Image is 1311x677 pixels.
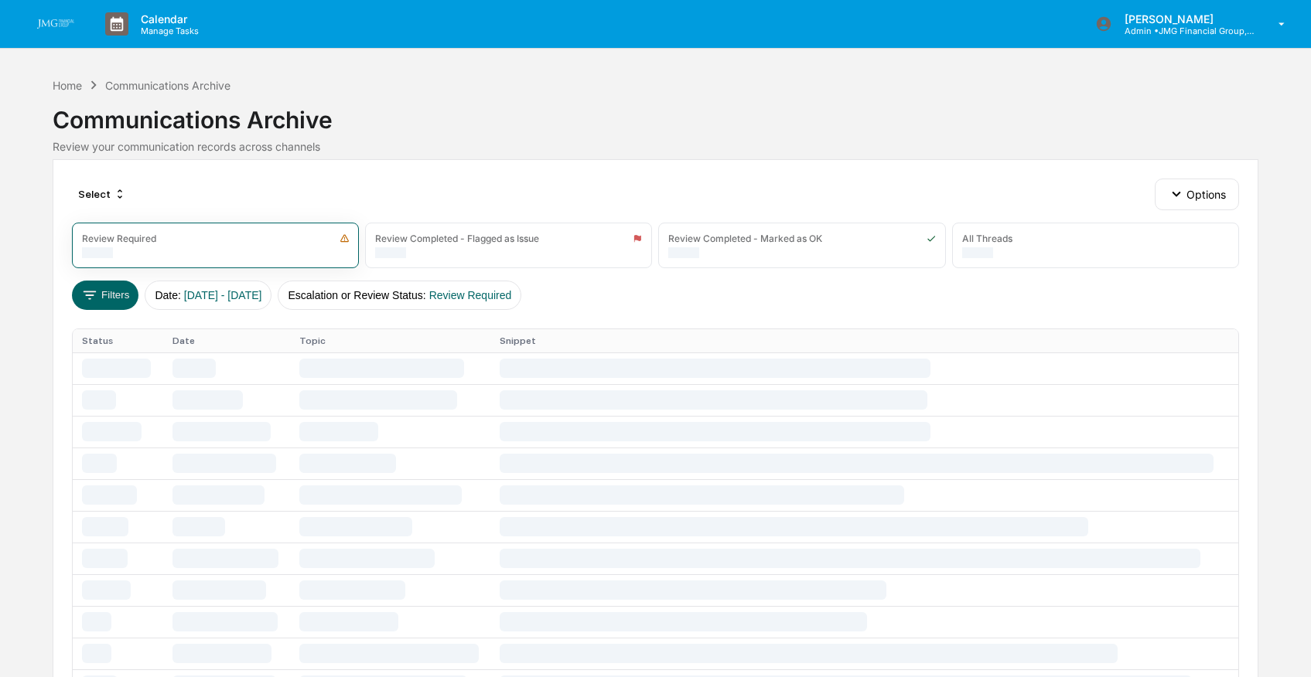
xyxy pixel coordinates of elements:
th: Date [163,329,290,352]
div: Communications Archive [105,79,230,92]
img: icon [340,233,350,243]
div: Select [72,182,132,206]
p: Calendar [128,12,207,26]
div: Review Completed - Flagged as Issue [375,233,539,244]
div: Review your communication records across channels [53,140,1258,153]
div: Home [53,79,82,92]
button: Filters [72,281,139,310]
p: [PERSON_NAME] [1112,12,1256,26]
img: icon [927,233,936,243]
button: Escalation or Review Status:Review Required [278,281,521,310]
img: logo [37,19,74,29]
button: Options [1155,179,1239,209]
button: Date:[DATE] - [DATE] [145,281,271,310]
span: Review Required [429,289,512,301]
th: Status [73,329,163,352]
p: Manage Tasks [128,26,207,36]
span: [DATE] - [DATE] [184,289,262,301]
div: Communications Archive [53,94,1258,134]
div: Review Required [82,233,156,244]
th: Snippet [490,329,1238,352]
div: All Threads [962,233,1012,244]
div: Review Completed - Marked as OK [668,233,822,244]
p: Admin • JMG Financial Group, Ltd. [1112,26,1256,36]
th: Topic [290,329,490,352]
img: icon [633,233,642,243]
